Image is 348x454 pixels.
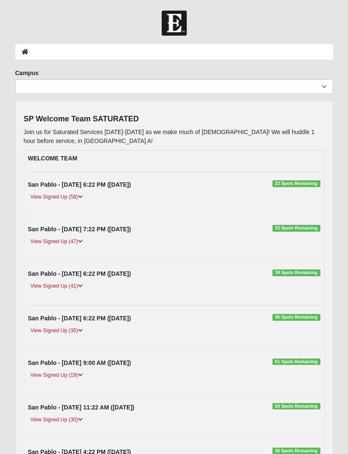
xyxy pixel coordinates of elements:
strong: San Pablo - [DATE] 6:22 PM ([DATE]) [28,270,131,277]
img: Church of Eleven22 Logo [162,11,187,36]
span: 33 Spots Remaining [272,225,320,232]
h4: SP Welcome Team SATURATED [24,115,325,124]
strong: San Pablo - [DATE] 9:00 AM ([DATE]) [28,359,131,366]
p: Join us for Saturated Services [DATE]-[DATE] as we make much of [DEMOGRAPHIC_DATA]! We will huddl... [24,128,325,146]
strong: San Pablo - [DATE] 11:22 AM ([DATE]) [28,404,135,411]
label: Campus [15,69,39,77]
span: 39 Spots Remaining [272,269,320,276]
a: View Signed Up (47) [28,237,85,246]
strong: San Pablo - [DATE] 6:22 PM ([DATE]) [28,181,131,188]
a: View Signed Up (30) [28,415,85,424]
a: View Signed Up (35) [28,326,85,335]
a: View Signed Up (19) [28,371,85,380]
strong: San Pablo - [DATE] 7:22 PM ([DATE]) [28,226,131,233]
span: 50 Spots Remaining [272,403,320,410]
strong: WELCOME TEAM [28,155,78,162]
a: View Signed Up (41) [28,282,85,291]
span: 61 Spots Remaining [272,359,320,365]
a: View Signed Up (58) [28,193,85,202]
strong: San Pablo - [DATE] 6:22 PM ([DATE]) [28,315,131,322]
span: 45 Spots Remaining [272,314,320,321]
span: 22 Spots Remaining [272,180,320,187]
